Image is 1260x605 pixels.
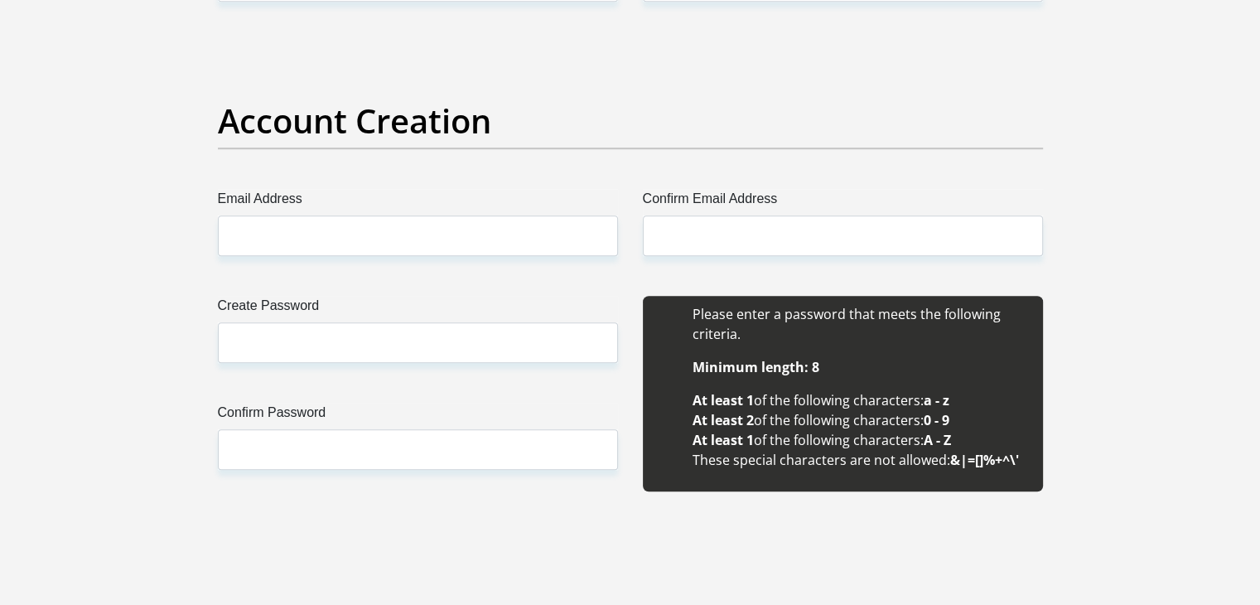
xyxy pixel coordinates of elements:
b: 0 - 9 [924,411,949,429]
li: of the following characters: [693,430,1026,450]
label: Confirm Password [218,403,618,429]
input: Create Password [218,322,618,363]
li: Please enter a password that meets the following criteria. [693,304,1026,344]
label: Create Password [218,296,618,322]
b: &|=[]%+^\' [950,451,1019,469]
input: Confirm Email Address [643,215,1043,256]
b: At least 2 [693,411,754,429]
b: At least 1 [693,391,754,409]
li: of the following characters: [693,410,1026,430]
input: Email Address [218,215,618,256]
b: a - z [924,391,949,409]
b: At least 1 [693,431,754,449]
label: Email Address [218,189,618,215]
label: Confirm Email Address [643,189,1043,215]
h2: Account Creation [218,101,1043,141]
input: Confirm Password [218,429,618,470]
li: These special characters are not allowed: [693,450,1026,470]
li: of the following characters: [693,390,1026,410]
b: A - Z [924,431,951,449]
b: Minimum length: 8 [693,358,819,376]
